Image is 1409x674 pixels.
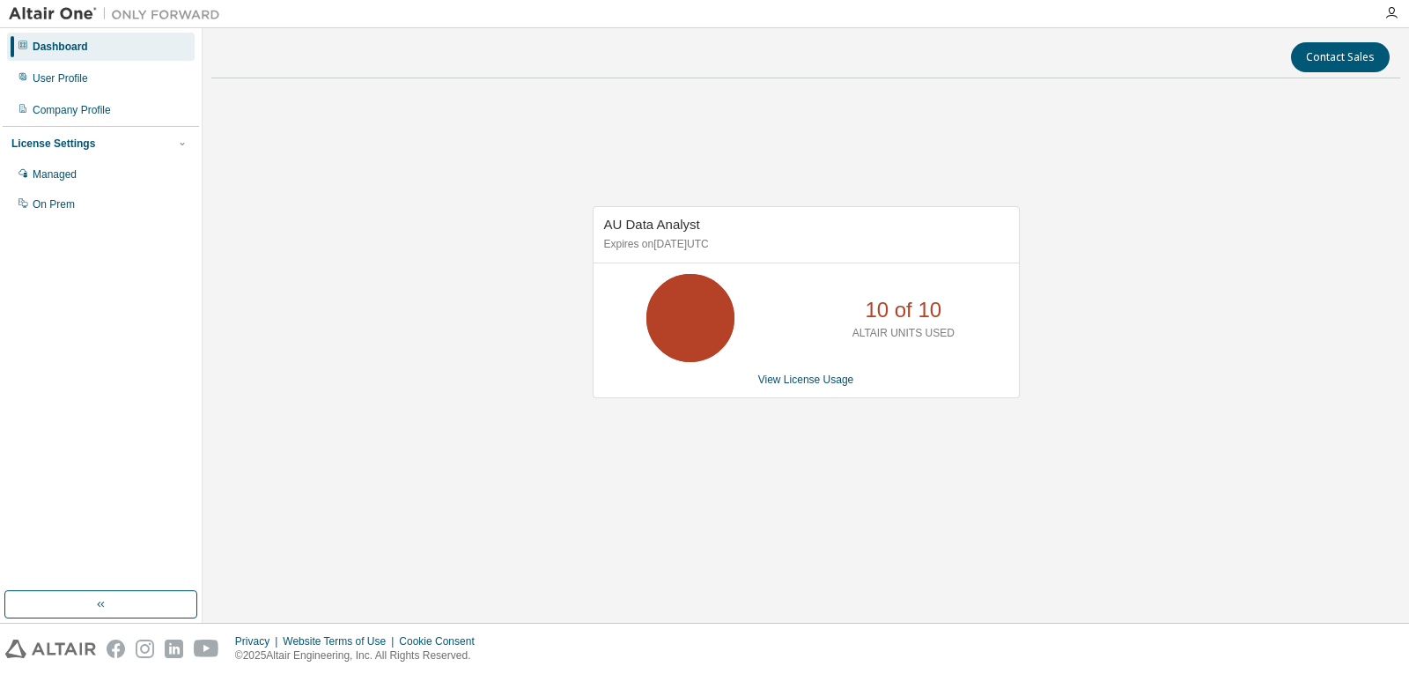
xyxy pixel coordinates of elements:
div: Dashboard [33,40,88,54]
div: Privacy [235,634,283,648]
div: User Profile [33,71,88,85]
div: Company Profile [33,103,111,117]
img: Altair One [9,5,229,23]
div: Managed [33,167,77,181]
img: altair_logo.svg [5,640,96,658]
span: AU Data Analyst [604,217,700,232]
div: Cookie Consent [399,634,484,648]
button: Contact Sales [1291,42,1390,72]
img: instagram.svg [136,640,154,658]
div: On Prem [33,197,75,211]
a: View License Usage [758,374,854,386]
p: Expires on [DATE] UTC [604,237,1004,252]
img: facebook.svg [107,640,125,658]
p: © 2025 Altair Engineering, Inc. All Rights Reserved. [235,648,485,663]
p: 10 of 10 [865,295,941,325]
img: linkedin.svg [165,640,183,658]
img: youtube.svg [194,640,219,658]
p: ALTAIR UNITS USED [852,326,955,341]
div: Website Terms of Use [283,634,399,648]
div: License Settings [11,137,95,151]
